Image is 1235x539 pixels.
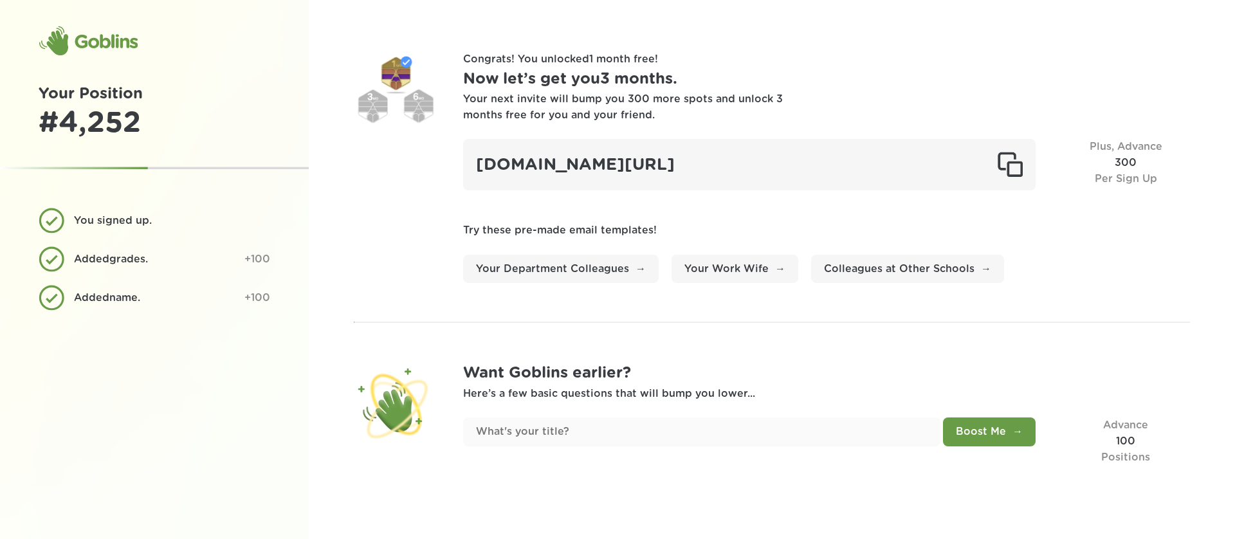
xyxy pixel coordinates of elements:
a: Your Work Wife [672,255,798,284]
p: Try these pre-made email templates! [463,223,1190,239]
div: Added grades . [74,251,235,268]
input: What's your title? [463,417,940,446]
h1: Want Goblins earlier? [463,361,1190,385]
span: Advance [1103,420,1148,430]
a: Your Department Colleagues [463,255,659,284]
div: Goblins [39,26,138,57]
div: +100 [244,251,270,268]
span: Plus, Advance [1090,142,1162,152]
div: You signed up. [74,213,261,229]
span: Per Sign Up [1095,174,1157,184]
button: Boost Me [943,417,1036,446]
p: Congrats! You unlocked 1 month free ! [463,51,1190,68]
div: Added name . [74,290,235,306]
a: Colleagues at Other Schools [811,255,1004,284]
h1: Your Position [39,82,270,106]
div: 300 [1061,139,1190,190]
h1: Now let’s get you 3 months . [463,68,1190,91]
div: Your next invite will bump you 300 more spots and unlock 3 months free for you and your friend. [463,91,785,123]
div: +100 [244,290,270,306]
div: [DOMAIN_NAME][URL] [463,139,1036,190]
div: 100 [1061,417,1190,465]
span: Positions [1101,452,1150,462]
p: Here’s a few basic questions that will bump you lower... [463,386,1190,402]
div: # 4,252 [39,106,270,141]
